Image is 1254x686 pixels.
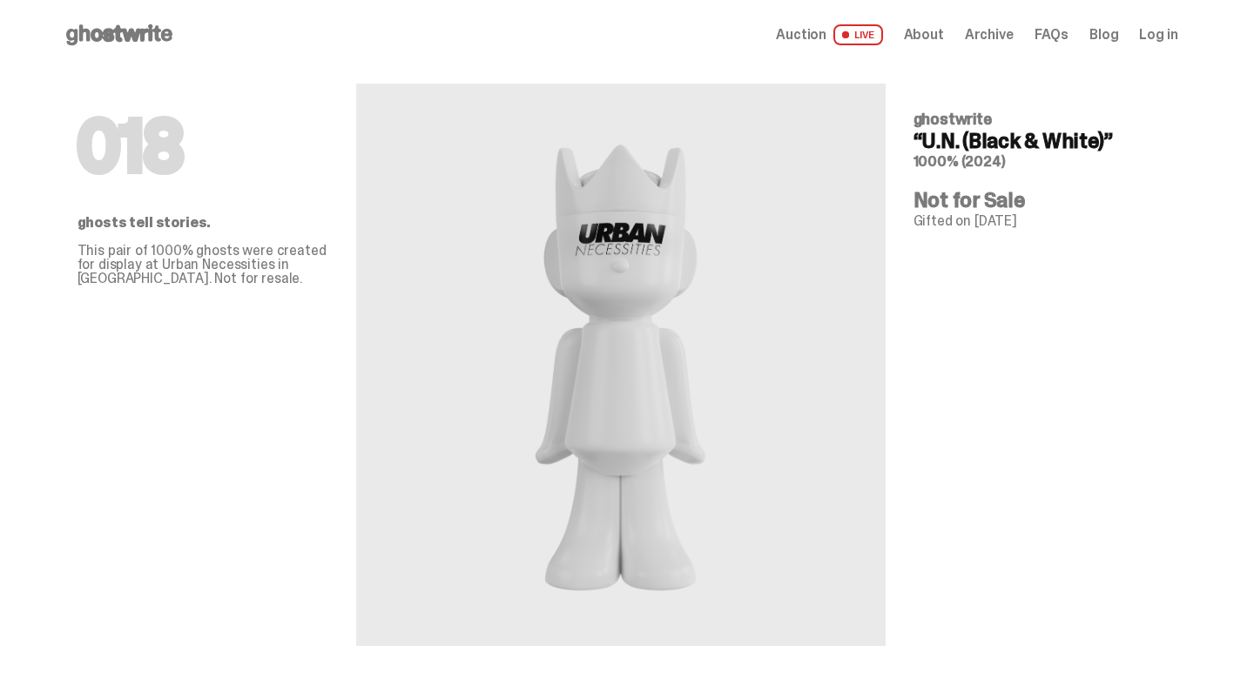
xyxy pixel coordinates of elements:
a: Archive [965,28,1014,42]
span: ghostwrite [914,109,992,130]
span: LIVE [833,24,883,45]
h1: 018 [78,111,328,181]
a: Log in [1139,28,1177,42]
a: About [904,28,944,42]
p: ghosts tell stories. [78,216,328,230]
h4: Not for Sale [914,190,1164,211]
a: Blog [1089,28,1118,42]
p: Gifted on [DATE] [914,214,1164,228]
span: 1000% (2024) [914,152,1006,171]
span: Auction [776,28,826,42]
p: This pair of 1000% ghosts were created for display at Urban Necessities in [GEOGRAPHIC_DATA]. Not... [78,244,328,286]
a: Auction LIVE [776,24,882,45]
h4: “U.N. (Black & White)” [914,131,1164,151]
img: ghostwrite&ldquo;U.N. (Black & White)&rdquo; [517,125,725,604]
a: FAQs [1035,28,1069,42]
